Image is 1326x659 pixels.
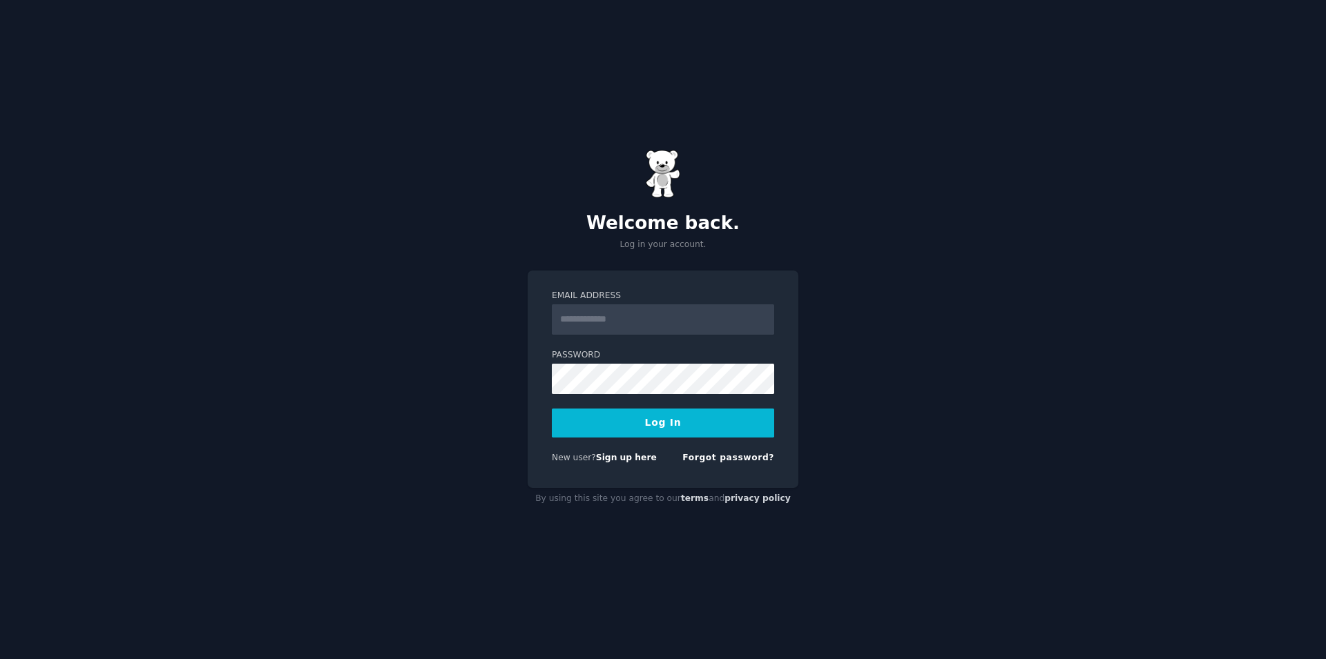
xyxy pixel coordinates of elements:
div: By using this site you agree to our and [528,488,798,510]
label: Password [552,349,774,362]
a: Sign up here [596,453,657,462]
button: Log In [552,409,774,437]
span: New user? [552,453,596,462]
img: Gummy Bear [646,150,680,198]
label: Email Address [552,290,774,302]
a: terms [681,493,709,503]
h2: Welcome back. [528,213,798,235]
a: privacy policy [724,493,791,503]
a: Forgot password? [682,453,774,462]
p: Log in your account. [528,239,798,251]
